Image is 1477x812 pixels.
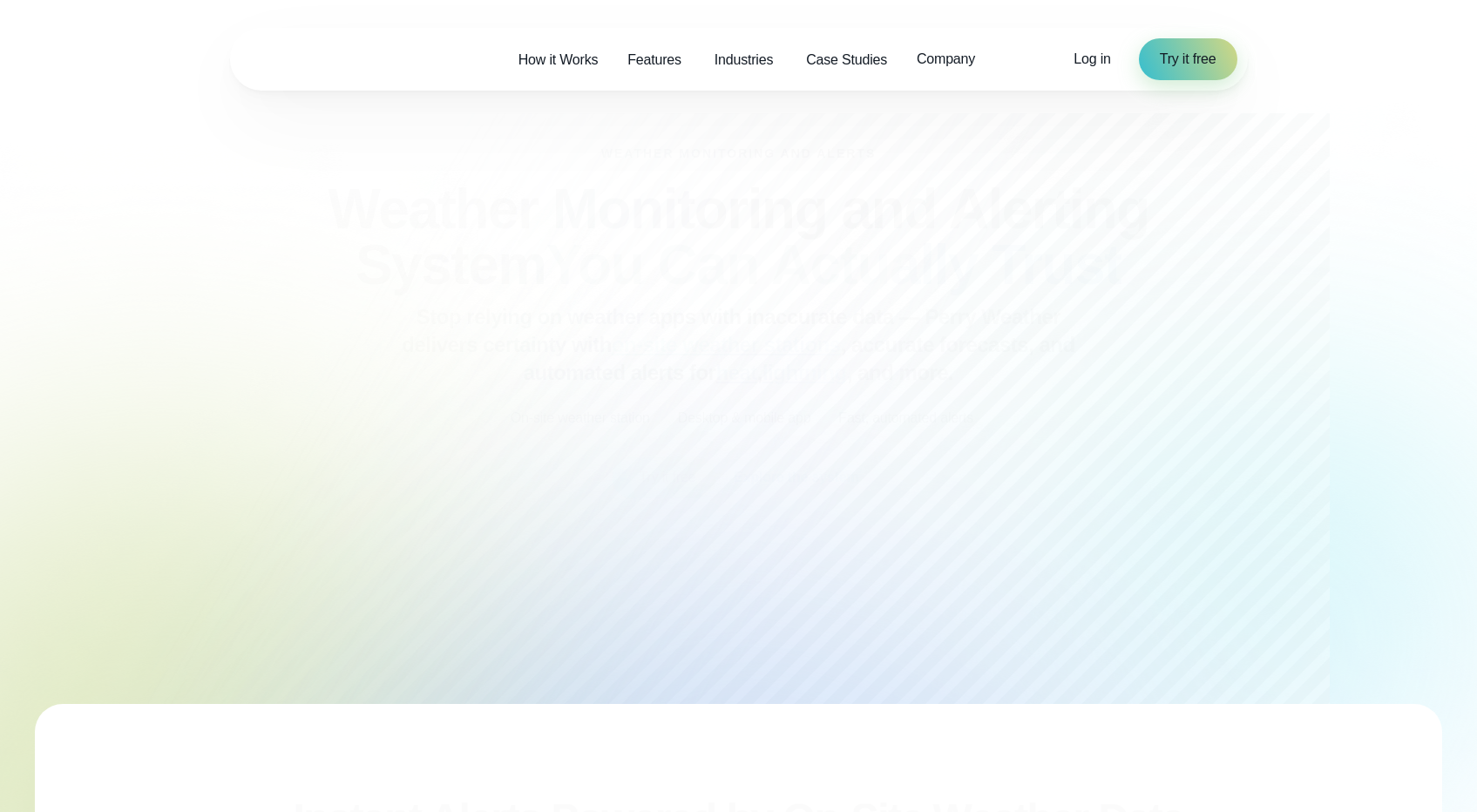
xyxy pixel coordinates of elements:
[806,50,887,71] span: Case Studies
[917,49,975,70] span: Company
[1139,38,1237,80] a: Try it free
[1074,49,1110,70] a: Log in
[715,50,773,71] span: Industries
[627,50,681,71] span: Features
[791,42,902,78] a: Case Studies
[518,50,599,71] span: How it Works
[504,42,613,78] a: How it Works
[1160,49,1216,70] span: Try it free
[1074,51,1110,66] span: Log in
